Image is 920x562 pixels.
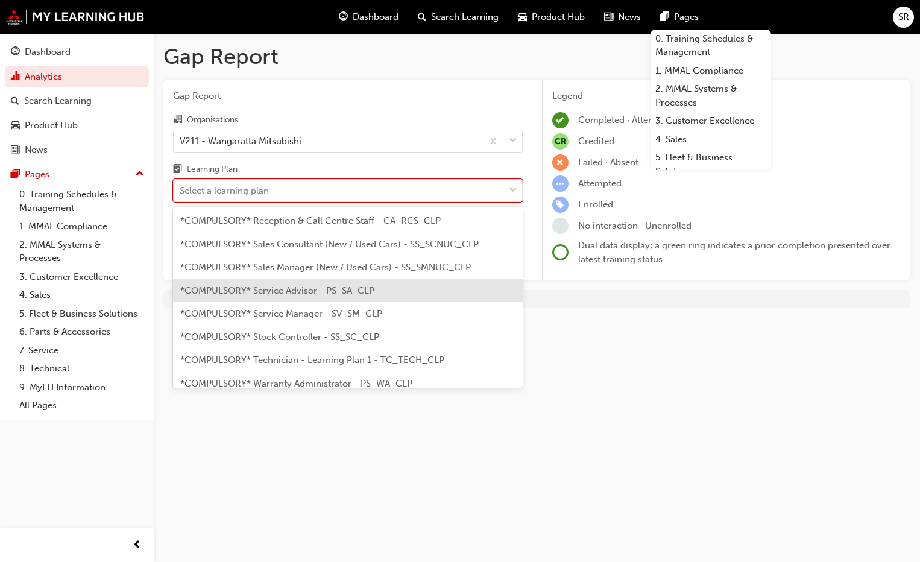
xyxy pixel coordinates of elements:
span: prev-icon [133,538,142,553]
span: news-icon [604,10,613,25]
span: learningplan-icon [173,165,182,175]
a: Analytics [5,66,149,88]
span: search-icon [11,96,19,107]
span: car-icon [11,121,20,131]
a: news-iconNews [594,5,651,30]
span: SR [898,10,909,24]
button: Pages [5,163,149,186]
a: car-iconProduct Hub [508,5,594,30]
span: organisation-icon [173,115,182,125]
span: guage-icon [339,10,348,25]
span: search-icon [418,10,426,25]
div: Learning Plan [187,163,238,175]
div: Organisations [187,114,238,126]
a: 1. MMAL Compliance [14,217,149,236]
span: pages-icon [660,10,669,25]
a: 9. MyLH Information [14,378,149,397]
span: *COMPULSORY* Sales Manager (New / Used Cars) - SS_SMNUC_CLP [180,262,471,273]
a: News [5,139,149,161]
a: 4. Sales [14,286,149,305]
span: Pages [674,10,699,24]
span: Product Hub [532,10,585,24]
span: pages-icon [11,169,20,180]
div: Select a learning plan [180,184,269,198]
span: Dual data display; a green ring indicates a prior completion presented over latest training status. [578,240,890,265]
span: learningRecordVerb_ENROLL-icon [552,197,569,213]
span: up-icon [136,166,144,182]
span: Enrolled [578,199,613,210]
span: learningRecordVerb_ATTEMPT-icon [552,175,569,192]
button: SR [893,7,914,28]
span: *COMPULSORY* Stock Controller - SS_SC_CLP [180,332,379,343]
div: Search Learning [24,94,92,108]
span: Failed · Absent [578,157,638,168]
div: News [25,143,48,157]
span: *COMPULSORY* Reception & Call Centre Staff - CA_RCS_CLP [180,215,441,226]
div: Pages [25,168,49,182]
span: Credited [578,136,614,147]
span: Dashboard [353,10,399,24]
span: *COMPULSORY* Warranty Administrator - PS_WA_CLP [180,378,412,389]
button: DashboardAnalyticsSearch LearningProduct HubNews [5,39,149,163]
a: All Pages [14,396,149,415]
a: Product Hub [5,115,149,137]
span: Attempted [578,178,622,189]
span: News [618,10,641,24]
span: *COMPULSORY* Service Manager - SV_SM_CLP [180,308,382,319]
span: Completed · Attended · Passed [578,115,705,125]
span: Gap Report [173,89,523,103]
span: learningRecordVerb_FAIL-icon [552,154,569,171]
span: learningRecordVerb_COMPLETE-icon [552,112,569,128]
a: search-iconSearch Learning [408,5,508,30]
a: 5. Fleet & Business Solutions [14,305,149,323]
a: 3. Customer Excellence [651,112,771,130]
span: No interaction · Unenrolled [578,220,692,231]
a: guage-iconDashboard [329,5,408,30]
span: down-icon [509,133,517,149]
a: 3. Customer Excellence [14,268,149,286]
a: 0. Training Schedules & Management [651,30,771,62]
a: 1. MMAL Compliance [651,62,771,80]
span: *COMPULSORY* Sales Consultant (New / Used Cars) - SS_SCNUC_CLP [180,239,479,250]
a: 2. MMAL Systems & Processes [651,80,771,112]
a: Dashboard [5,41,149,63]
span: down-icon [509,183,517,198]
a: 4. Sales [651,130,771,149]
span: null-icon [552,133,569,150]
img: mmal [6,9,145,25]
a: 0. Training Schedules & Management [14,185,149,217]
a: pages-iconPages [651,5,708,30]
span: news-icon [11,145,20,156]
span: chart-icon [11,72,20,83]
span: Search Learning [431,10,499,24]
a: 2. MMAL Systems & Processes [14,236,149,268]
span: car-icon [518,10,527,25]
a: 7. Service [14,341,149,360]
h1: Gap Report [163,43,910,70]
a: Search Learning [5,90,149,112]
div: Dashboard [25,45,71,59]
a: 6. Parts & Accessories [14,323,149,341]
span: *COMPULSORY* Technician - Learning Plan 1 - TC_TECH_CLP [180,355,444,365]
div: Product Hub [25,119,78,133]
a: 8. Technical [14,359,149,378]
div: V211 - Wangaratta Mitsubishi [180,134,301,148]
div: Legend [552,89,901,103]
span: learningRecordVerb_NONE-icon [552,218,569,234]
a: 5. Fleet & Business Solutions [651,148,771,180]
span: guage-icon [11,47,20,58]
span: *COMPULSORY* Service Advisor - PS_SA_CLP [180,285,374,296]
